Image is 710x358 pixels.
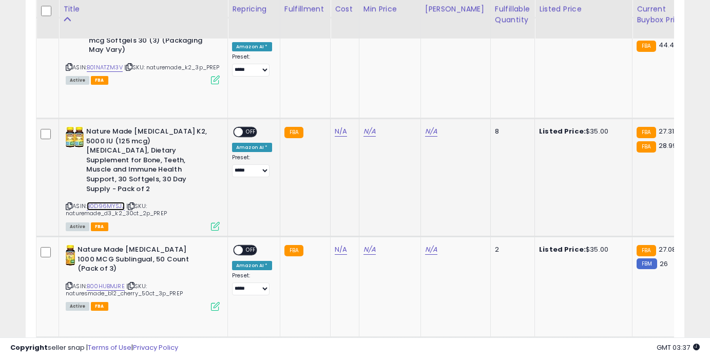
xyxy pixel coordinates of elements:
[66,222,89,231] span: All listings currently available for purchase on Amazon
[539,245,624,254] div: $35.00
[637,258,657,269] small: FBM
[78,245,202,276] b: Nature Made [MEDICAL_DATA] 1000 MCG Sublingual, 50 Count (Pack of 3)
[335,244,347,255] a: N/A
[86,127,211,196] b: Nature Made [MEDICAL_DATA] K2, 5000 IU (125 mcg) [MEDICAL_DATA], Dietary Supplement for Bone, Tee...
[232,143,272,152] div: Amazon AI *
[10,343,48,352] strong: Copyright
[495,4,530,25] div: Fulfillable Quantity
[243,246,259,255] span: OFF
[284,4,326,14] div: Fulfillment
[660,259,668,269] span: 26
[66,302,89,311] span: All listings currently available for purchase on Amazon
[335,126,347,137] a: N/A
[232,53,272,77] div: Preset:
[659,244,677,254] span: 27.08
[637,127,656,138] small: FBA
[539,244,586,254] b: Listed Price:
[87,282,125,291] a: B00HUBMJRE
[10,343,178,353] div: seller snap | |
[66,202,167,217] span: | SKU: naturemade_d3_k2_30ct_2p_PREP
[63,4,223,14] div: Title
[335,4,355,14] div: Cost
[425,244,437,255] a: N/A
[66,282,183,297] span: | SKU: naturesmade_b12_cherry_50ct_3p_PREP
[91,302,108,311] span: FBA
[495,245,527,254] div: 2
[363,244,376,255] a: N/A
[87,63,123,72] a: B01NATZM3V
[363,126,376,137] a: N/A
[88,343,131,352] a: Terms of Use
[363,4,416,14] div: Min Price
[425,4,486,14] div: [PERSON_NAME]
[232,272,272,295] div: Preset:
[637,141,656,153] small: FBA
[232,42,272,51] div: Amazon AI *
[637,41,656,52] small: FBA
[425,126,437,137] a: N/A
[124,63,220,71] span: | SKU: naturemade_k2_3p_PREP
[66,26,220,83] div: ASIN:
[539,127,624,136] div: $35.00
[539,126,586,136] b: Listed Price:
[232,261,272,270] div: Amazon AI *
[66,127,84,147] img: 510LypRPNzL._SL40_.jpg
[91,76,108,85] span: FBA
[284,127,303,138] small: FBA
[91,222,108,231] span: FBA
[637,4,689,25] div: Current Buybox Price
[87,202,125,211] a: B0D96MYSJJ
[66,127,220,230] div: ASIN:
[232,4,276,14] div: Repricing
[659,40,679,50] span: 44.44
[659,141,677,150] span: 28.99
[243,128,259,137] span: OFF
[133,343,178,352] a: Privacy Policy
[66,245,75,266] img: 414CA84NuGL._SL40_.jpg
[637,245,656,256] small: FBA
[89,26,214,58] b: Nature Made [MEDICAL_DATA] 100 mcg Softgels 30 (3) (Packaging May Vary)
[659,126,675,136] span: 27.31
[232,154,272,177] div: Preset:
[66,76,89,85] span: All listings currently available for purchase on Amazon
[657,343,700,352] span: 2025-10-13 03:37 GMT
[495,127,527,136] div: 8
[284,245,303,256] small: FBA
[539,4,628,14] div: Listed Price
[66,245,220,310] div: ASIN:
